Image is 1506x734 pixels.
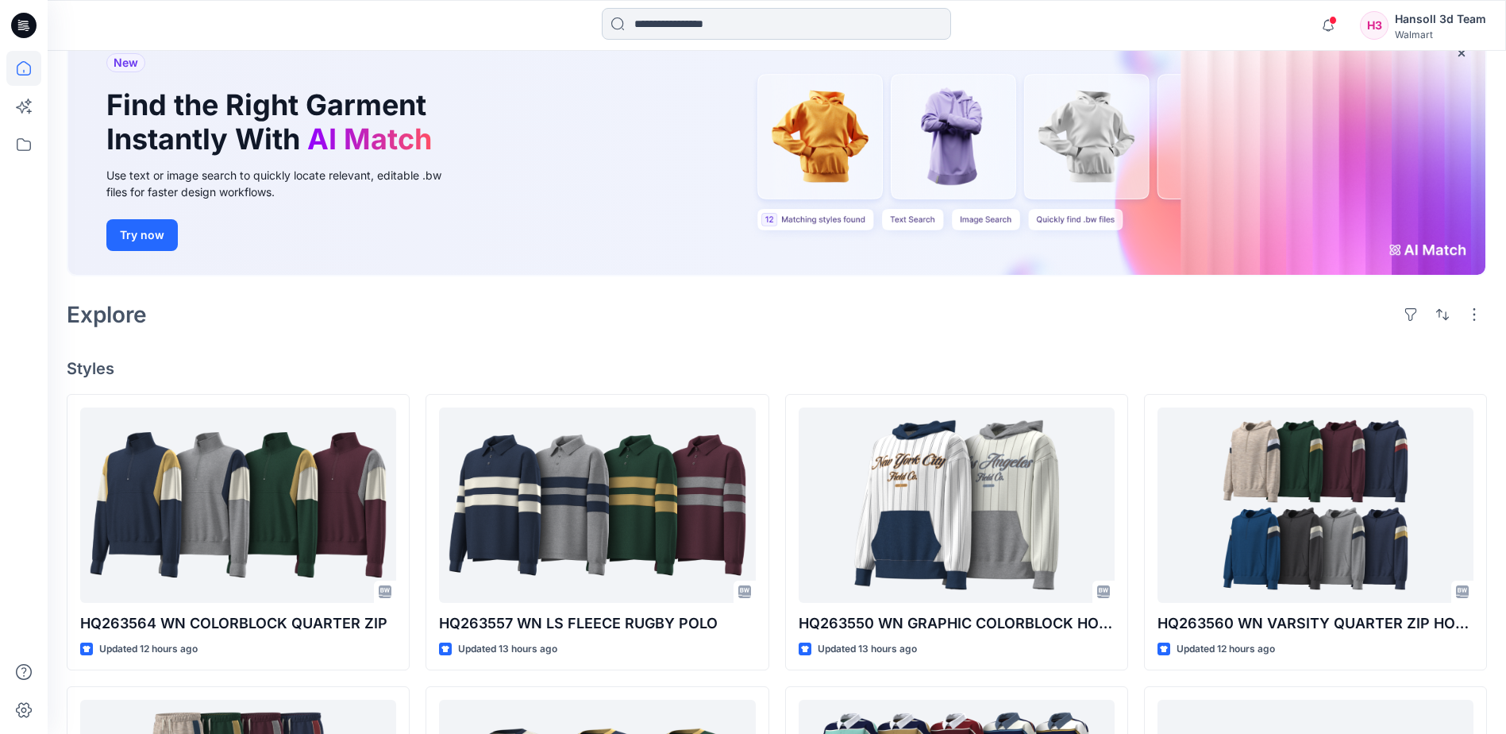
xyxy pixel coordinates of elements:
[307,122,432,156] span: AI Match
[1157,612,1473,635] p: HQ263560 WN VARSITY QUARTER ZIP HOODIE
[106,167,464,200] div: Use text or image search to quickly locate relevant, editable .bw files for faster design workflows.
[1360,11,1389,40] div: H3
[106,88,440,156] h1: Find the Right Garment Instantly With
[67,302,147,327] h2: Explore
[67,359,1487,378] h4: Styles
[114,53,138,72] span: New
[106,219,178,251] button: Try now
[80,612,396,635] p: HQ263564 WN COLORBLOCK QUARTER ZIP
[799,408,1115,602] a: HQ263550 WN GRAPHIC COLORBLOCK HOODIE
[1177,641,1275,658] p: Updated 12 hours ago
[439,612,755,635] p: HQ263557 WN LS FLEECE RUGBY POLO
[1395,29,1486,41] div: Walmart
[80,408,396,602] a: HQ263564 WN COLORBLOCK QUARTER ZIP
[799,612,1115,635] p: HQ263550 WN GRAPHIC COLORBLOCK HOODIE
[99,641,198,658] p: Updated 12 hours ago
[1157,408,1473,602] a: HQ263560 WN VARSITY QUARTER ZIP HOODIE
[1395,10,1486,29] div: Hansoll 3d Team
[458,641,557,658] p: Updated 13 hours ago
[818,641,917,658] p: Updated 13 hours ago
[439,408,755,602] a: HQ263557 WN LS FLEECE RUGBY POLO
